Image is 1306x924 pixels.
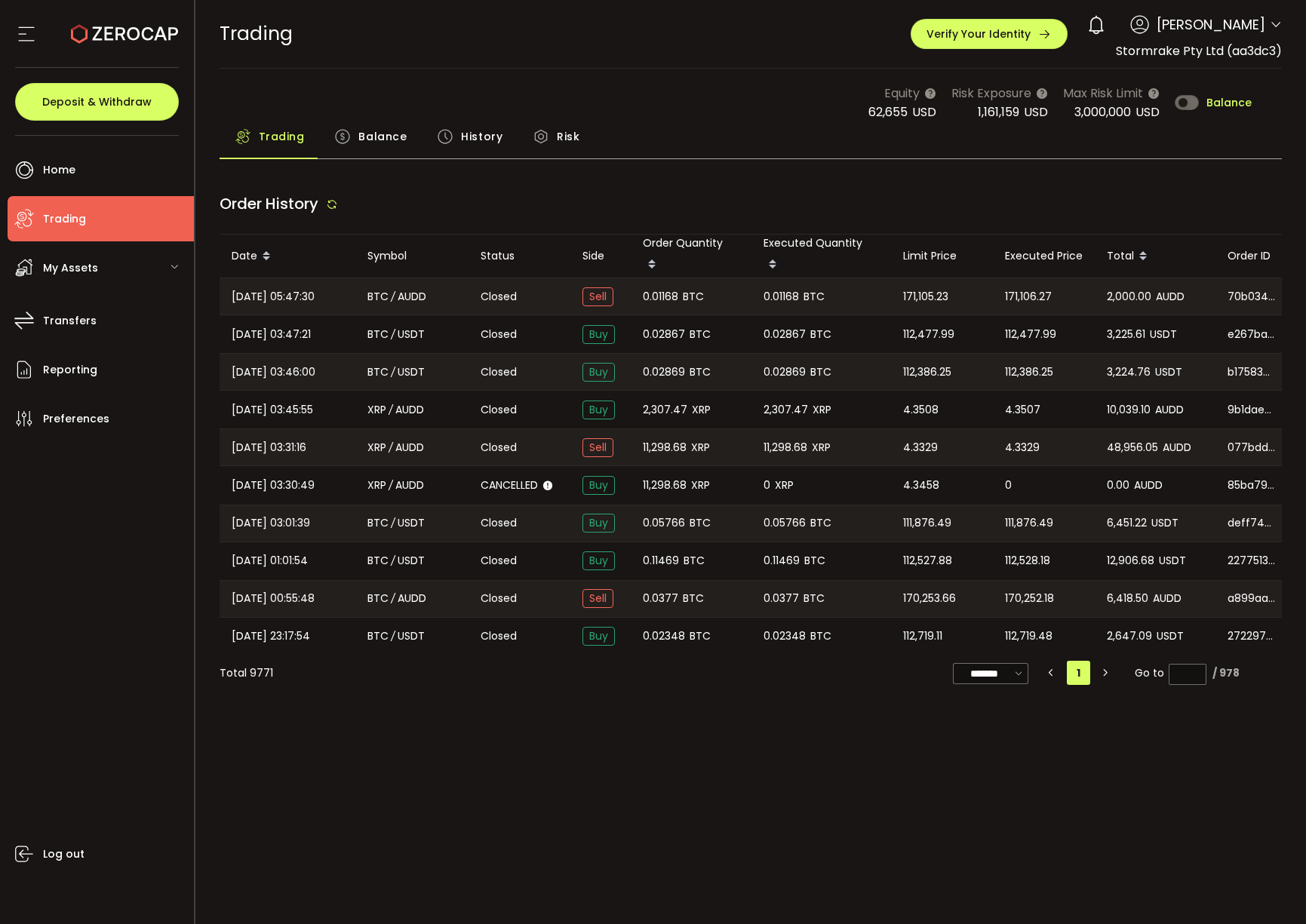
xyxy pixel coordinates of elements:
span: 171,106.27 [1005,288,1052,305]
span: 3,000,000 [1074,103,1131,121]
span: [DATE] 05:47:30 [232,288,315,305]
span: 11,298.68 [643,439,687,456]
span: USDT [1151,514,1178,532]
span: AUDD [1153,590,1182,607]
button: Deposit & Withdraw [15,83,179,121]
span: Balance [1206,97,1252,108]
span: BTC [810,514,831,532]
span: AUDD [1156,288,1185,305]
span: AUDD [398,288,426,305]
span: USDT [1159,552,1186,569]
span: Buy [582,401,615,419]
span: BTC [367,552,389,569]
span: [DATE] 03:30:49 [232,477,315,494]
li: 1 [1067,661,1090,685]
span: Deposit & Withdraw [42,97,152,107]
span: Closed [481,327,517,342]
span: BTC [684,552,705,569]
span: USDT [1157,628,1184,645]
em: / [389,401,393,419]
span: 0 [1005,477,1012,494]
span: AUDD [395,439,424,456]
span: 0.11469 [643,552,679,569]
span: 0.02869 [643,364,685,381]
span: 1,161,159 [978,103,1019,121]
div: Total [1095,244,1215,269]
span: BTC [367,590,389,607]
span: 077bddc6-a034-40f6-9319-a5dbe17ed9b3 [1228,440,1276,456]
span: Order History [220,193,318,214]
span: 171,105.23 [903,288,948,305]
span: Cancelled [481,477,538,493]
span: XRP [692,401,711,419]
span: Buy [582,514,615,533]
span: 85ba791e-dc02-4b81-bd03-86b2ce8a3364 [1228,477,1276,493]
span: USD [912,103,936,121]
em: / [391,628,395,645]
span: [DATE] 00:55:48 [232,590,315,607]
em: / [391,514,395,532]
span: 10,039.10 [1107,401,1151,419]
em: / [391,364,395,381]
span: USDT [398,364,425,381]
span: USDT [398,628,425,645]
div: Date [220,244,355,269]
span: Buy [582,476,615,495]
div: / 978 [1212,665,1240,681]
span: 111,876.49 [903,514,951,532]
div: Order Quantity [631,235,751,278]
em: / [391,552,395,569]
span: 6,451.22 [1107,514,1147,532]
span: 0.02867 [764,326,806,343]
span: 4.3458 [903,477,939,494]
span: 2,000.00 [1107,288,1151,305]
span: Risk Exposure [951,84,1031,103]
span: 112,719.48 [1005,628,1052,645]
span: BTC [683,590,704,607]
span: 4.3329 [1005,439,1040,456]
em: / [391,590,395,607]
span: XRP [691,439,710,456]
span: Closed [481,553,517,569]
span: BTC [810,628,831,645]
span: AUDD [395,477,424,494]
span: AUDD [1134,477,1163,494]
span: 112,477.99 [1005,326,1056,343]
span: 0.02348 [643,628,685,645]
span: XRP [367,401,386,419]
span: 6,418.50 [1107,590,1148,607]
span: BTC [690,364,711,381]
span: USDT [1155,364,1182,381]
span: XRP [367,477,386,494]
span: Sell [582,287,613,306]
span: USDT [398,326,425,343]
span: Buy [582,325,615,344]
span: a899aa7c-a35e-4fa7-b60e-44d5cb53c68c [1228,591,1276,606]
span: Balance [358,121,407,152]
em: / [389,477,393,494]
span: Closed [481,591,517,606]
span: XRP [775,477,794,494]
span: XRP [691,477,710,494]
span: 48,956.05 [1107,439,1158,456]
em: / [391,288,395,305]
span: 0.02348 [764,628,806,645]
span: USDT [398,552,425,569]
span: USD [1024,103,1048,121]
span: 112,477.99 [903,326,954,343]
span: Home [43,159,75,181]
span: 0.11469 [764,552,800,569]
span: 170,252.18 [1005,590,1054,607]
span: Closed [481,402,517,418]
span: deff742b-e962-4319-bc69-daadbb9e84c7 [1228,515,1276,531]
span: [DATE] 03:01:39 [232,514,310,532]
span: BTC [690,514,711,532]
span: History [461,121,502,152]
span: Closed [481,289,517,305]
span: 112,527.88 [903,552,952,569]
div: Total 9771 [220,665,273,681]
span: AUDD [398,590,426,607]
span: USDT [398,514,425,532]
span: XRP [367,439,386,456]
span: 4.3508 [903,401,939,419]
